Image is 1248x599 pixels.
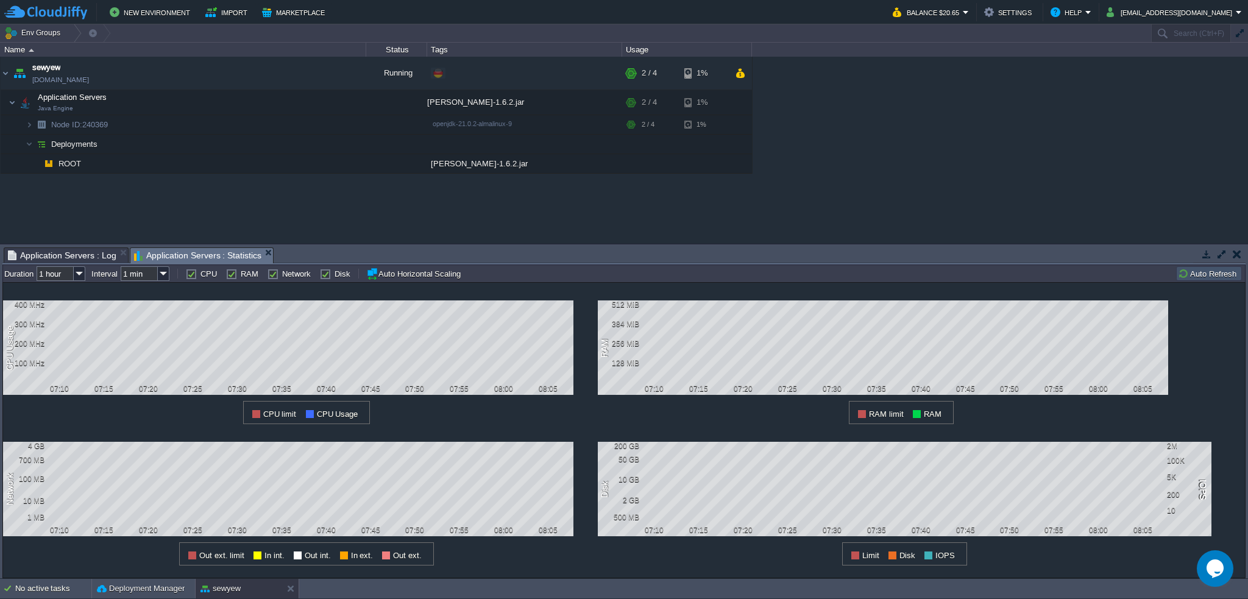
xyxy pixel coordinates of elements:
span: CPU Usage [317,409,358,419]
span: RAM limit [869,409,904,419]
div: 07:45 [355,385,386,393]
button: Settings [984,5,1035,19]
button: sewyew [200,583,241,595]
div: No active tasks [15,579,91,598]
div: 07:50 [994,385,1025,393]
img: AMDAwAAAACH5BAEAAAAALAAAAAABAAEAAAICRAEAOw== [33,115,50,134]
span: Application Servers [37,92,108,102]
div: 07:30 [817,526,847,534]
div: 08:00 [1083,526,1114,534]
div: 1% [684,57,724,90]
div: 07:10 [639,526,670,534]
div: 07:15 [89,385,119,393]
div: 07:15 [684,385,714,393]
div: 07:30 [817,385,847,393]
span: Out int. [305,551,331,560]
div: RAM [598,337,612,358]
iframe: chat widget [1197,550,1236,587]
div: [PERSON_NAME]-1.6.2.jar [427,154,622,173]
span: Application Servers : Log [8,248,116,263]
div: 07:25 [773,385,803,393]
span: In int. [264,551,285,560]
div: 300 MHz [5,320,44,328]
button: Deployment Manager [97,583,185,595]
button: Marketplace [262,5,328,19]
div: 1% [684,90,724,115]
span: Limit [862,551,879,560]
span: IOPS [935,551,955,560]
label: Duration [4,269,34,278]
button: Auto Refresh [1178,268,1240,279]
div: 200 [1167,491,1207,499]
img: AMDAwAAAACH5BAEAAAAALAAAAAABAAEAAAICRAEAOw== [29,49,34,52]
div: 07:45 [355,526,386,534]
img: AMDAwAAAACH5BAEAAAAALAAAAAABAAEAAAICRAEAOw== [26,115,33,134]
div: Tags [428,43,622,57]
div: 07:55 [1039,526,1069,534]
div: 08:00 [489,526,519,534]
span: 240369 [50,119,110,130]
div: 08:05 [1128,385,1158,393]
div: 07:55 [444,385,475,393]
div: 10 MB [5,497,44,505]
div: 07:55 [1039,385,1069,393]
a: sewyew [32,62,60,74]
div: 07:45 [950,385,980,393]
div: 50 GB [600,455,639,464]
div: 08:05 [1128,526,1158,534]
button: Env Groups [4,24,65,41]
div: CPU Usage [3,324,18,372]
div: 07:40 [311,385,341,393]
div: 07:40 [311,526,341,534]
div: 07:50 [400,526,430,534]
div: 07:25 [178,526,208,534]
div: 07:20 [728,385,759,393]
label: Disk [335,269,350,278]
button: [EMAIL_ADDRESS][DOMAIN_NAME] [1107,5,1236,19]
a: Deployments [50,139,99,149]
div: 07:35 [266,526,297,534]
div: 08:00 [489,385,519,393]
div: 08:05 [533,385,564,393]
div: 2 / 4 [642,90,657,115]
a: [DOMAIN_NAME] [32,74,89,86]
img: AMDAwAAAACH5BAEAAAAALAAAAAABAAEAAAICRAEAOw== [26,135,33,154]
div: 200 GB [600,442,639,450]
img: AMDAwAAAACH5BAEAAAAALAAAAAABAAEAAAICRAEAOw== [40,154,57,173]
div: 07:10 [44,526,75,534]
label: Interval [91,269,118,278]
div: 10 GB [600,475,639,484]
a: Application ServersJava Engine [37,93,108,102]
div: 07:50 [994,526,1025,534]
div: 07:10 [639,385,670,393]
div: 384 MiB [600,320,639,328]
div: 500 MB [600,513,639,522]
span: Out ext. limit [199,551,244,560]
div: 07:40 [906,526,936,534]
span: CPU limit [263,409,297,419]
div: 07:20 [133,526,164,534]
a: Node ID:240369 [50,119,110,130]
div: 2 / 4 [642,57,657,90]
div: 07:35 [266,385,297,393]
div: 07:20 [728,526,759,534]
div: 5K [1167,473,1207,481]
button: Auto Horizontal Scaling [366,268,464,280]
div: 400 MHz [5,300,44,309]
div: 07:30 [222,526,252,534]
button: Help [1051,5,1085,19]
div: 07:20 [133,385,164,393]
div: Running [366,57,427,90]
span: In ext. [351,551,374,560]
button: New Environment [110,5,194,19]
div: 4 GB [5,442,44,450]
div: 07:55 [444,526,475,534]
a: ROOT [57,158,83,169]
div: 1% [684,115,724,134]
span: Disk [899,551,915,560]
div: 512 MiB [600,300,639,309]
div: 07:25 [773,526,803,534]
